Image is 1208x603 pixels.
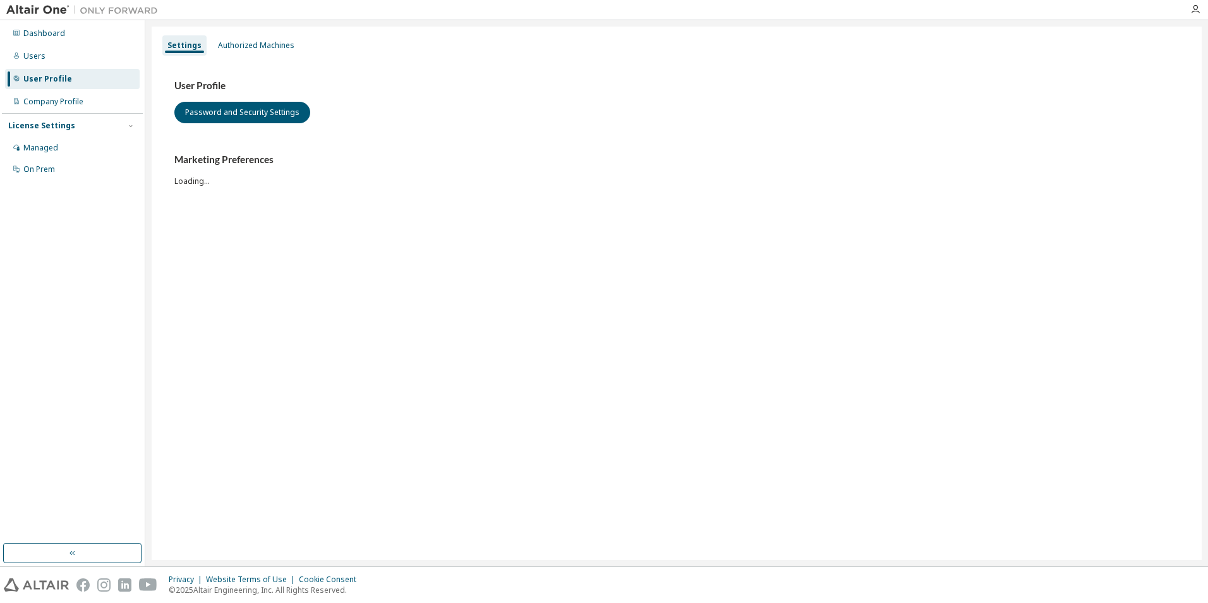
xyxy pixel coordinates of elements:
[23,164,55,174] div: On Prem
[174,80,1179,92] h3: User Profile
[174,102,310,123] button: Password and Security Settings
[8,121,75,131] div: License Settings
[206,575,299,585] div: Website Terms of Use
[218,40,294,51] div: Authorized Machines
[174,154,1179,186] div: Loading...
[23,97,83,107] div: Company Profile
[167,40,202,51] div: Settings
[23,143,58,153] div: Managed
[299,575,364,585] div: Cookie Consent
[169,575,206,585] div: Privacy
[97,578,111,592] img: instagram.svg
[139,578,157,592] img: youtube.svg
[76,578,90,592] img: facebook.svg
[174,154,1179,166] h3: Marketing Preferences
[23,51,45,61] div: Users
[118,578,131,592] img: linkedin.svg
[23,74,72,84] div: User Profile
[4,578,69,592] img: altair_logo.svg
[23,28,65,39] div: Dashboard
[6,4,164,16] img: Altair One
[169,585,364,595] p: © 2025 Altair Engineering, Inc. All Rights Reserved.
